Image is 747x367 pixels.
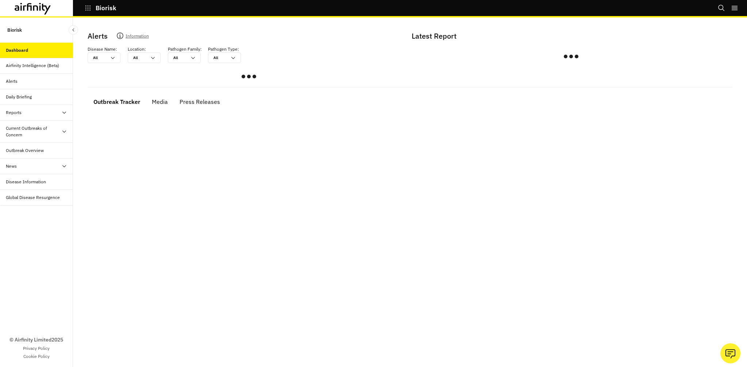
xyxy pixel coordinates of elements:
[6,125,61,138] div: Current Outbreaks of Concern
[412,31,730,42] p: Latest Report
[6,163,17,169] div: News
[168,46,202,52] p: Pathogen Family :
[93,96,140,107] div: Outbreak Tracker
[720,343,740,363] button: Ask our analysts
[23,353,50,360] a: Cookie Policy
[6,194,60,201] div: Global Disease Resurgence
[180,96,220,107] div: Press Releases
[6,47,28,54] div: Dashboard
[6,62,59,69] div: Airfinity Intelligence (Beta)
[23,345,50,352] a: Privacy Policy
[7,23,22,37] p: Biorisk
[9,336,63,344] p: © Airfinity Limited 2025
[88,31,108,42] p: Alerts
[128,46,146,52] p: Location :
[96,5,116,11] p: Biorisk
[6,109,22,116] div: Reports
[152,96,168,107] div: Media
[6,147,44,154] div: Outbreak Overview
[69,25,78,35] button: Close Sidebar
[208,46,239,52] p: Pathogen Type :
[6,94,32,100] div: Daily Briefing
[88,46,117,52] p: Disease Name :
[6,78,18,85] div: Alerts
[126,32,149,42] p: Information
[85,2,116,14] button: Biorisk
[6,179,46,185] div: Disease Information
[718,2,725,14] button: Search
